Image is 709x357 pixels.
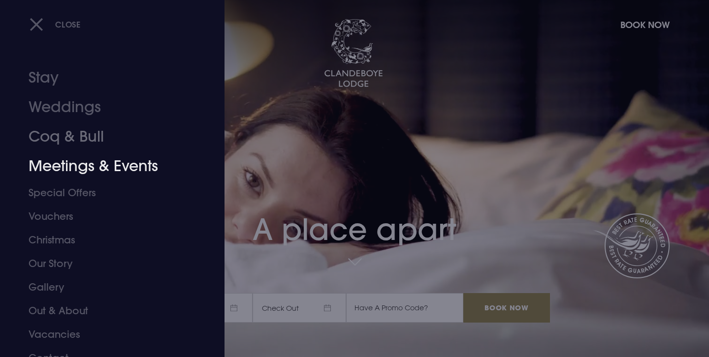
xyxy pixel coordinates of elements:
[29,122,184,151] a: Coq & Bull
[29,181,184,205] a: Special Offers
[29,205,184,228] a: Vouchers
[30,14,81,34] button: Close
[29,323,184,346] a: Vacancies
[29,299,184,323] a: Out & About
[29,275,184,299] a: Gallery
[29,92,184,122] a: Weddings
[29,252,184,275] a: Our Story
[29,63,184,92] a: Stay
[55,19,81,30] span: Close
[29,228,184,252] a: Christmas
[29,151,184,181] a: Meetings & Events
